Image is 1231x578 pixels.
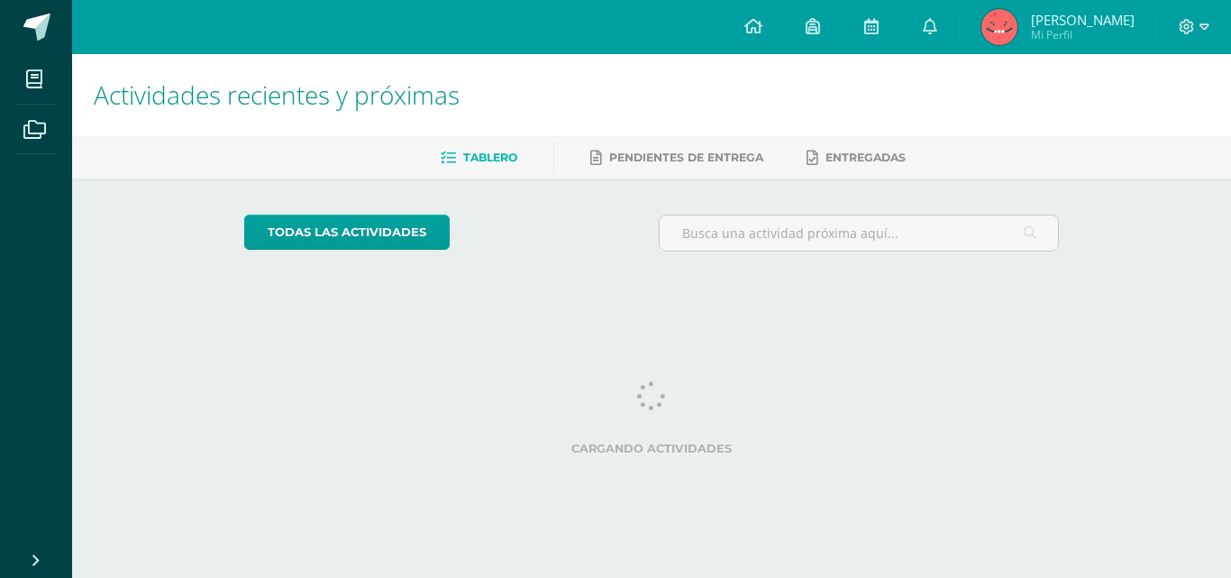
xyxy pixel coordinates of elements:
[590,143,763,172] a: Pendientes de entrega
[981,9,1017,45] img: a5192c1002d3f04563f42b68961735a9.png
[660,216,1059,251] input: Busca una actividad próxima aquí...
[1031,11,1135,29] span: [PERSON_NAME]
[94,78,460,112] span: Actividades recientes y próximas
[609,151,763,164] span: Pendientes de entrega
[825,151,906,164] span: Entregadas
[807,143,906,172] a: Entregadas
[244,442,1060,455] label: Cargando actividades
[441,143,517,172] a: Tablero
[1031,27,1135,42] span: Mi Perfil
[463,151,517,164] span: Tablero
[244,215,450,250] a: todas las Actividades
